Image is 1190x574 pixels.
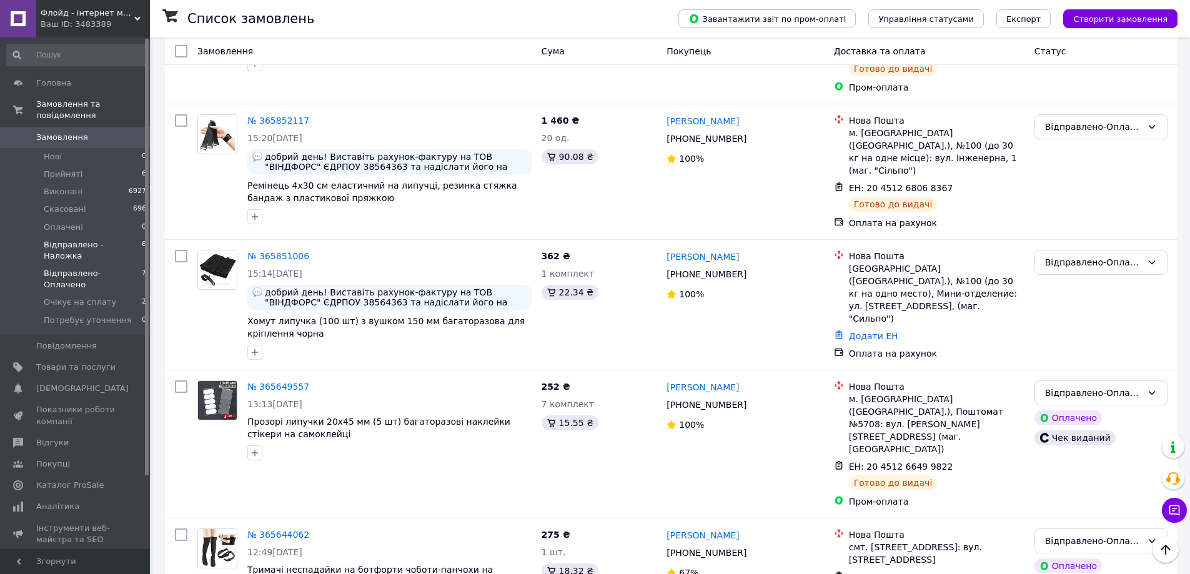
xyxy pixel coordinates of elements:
[667,400,746,410] span: [PHONE_NUMBER]
[44,315,132,326] span: Потребує уточнення
[542,382,570,392] span: 252 ₴
[1045,255,1142,269] div: Відправлено-Оплачено
[849,528,1024,541] div: Нова Пошта
[542,116,580,126] span: 1 460 ₴
[679,420,704,430] span: 100%
[542,399,594,409] span: 7 комплект
[849,541,1024,566] div: смт. [STREET_ADDRESS]: вул. [STREET_ADDRESS]
[849,61,938,76] div: Готово до видачі
[849,217,1024,229] div: Оплата на рахунок
[542,285,598,300] div: 22.34 ₴
[197,46,253,56] span: Замовлення
[247,251,309,261] a: № 365851006
[667,269,746,279] span: [PHONE_NUMBER]
[41,7,134,19] span: Флойд - інтернет магазин
[849,262,1024,325] div: [GEOGRAPHIC_DATA] ([GEOGRAPHIC_DATA].), №100 (до 30 кг на одно место), Мини-отделение: ул. [STREE...
[679,154,704,164] span: 100%
[667,134,746,144] span: [PHONE_NUMBER]
[36,404,116,427] span: Показники роботи компанії
[849,183,953,193] span: ЕН: 20 4512 6806 8367
[1073,14,1168,24] span: Створити замовлення
[679,289,704,299] span: 100%
[878,14,974,24] span: Управління статусами
[247,530,309,540] a: № 365644062
[142,222,146,233] span: 0
[265,287,527,307] span: добрий день! Виставіть рахунок-фактуру на ТОВ "ВІНДФОРС" ЄДРПОУ 38564363 та надіслати його на [EM...
[252,287,262,297] img: :speech_balloon:
[849,380,1024,393] div: Нова Пошта
[542,269,594,279] span: 1 комплект
[36,383,129,394] span: [DEMOGRAPHIC_DATA]
[849,127,1024,177] div: м. [GEOGRAPHIC_DATA] ([GEOGRAPHIC_DATA].), №100 (до 30 кг на одне місце): вул. Інженерна, 1 (маг....
[1045,120,1142,134] div: Відправлено-Оплачено
[667,529,739,542] a: [PERSON_NAME]
[1034,46,1066,56] span: Статус
[133,204,146,215] span: 696
[36,99,150,121] span: Замовлення та повідомлення
[36,132,88,143] span: Замовлення
[197,114,237,154] a: Фото товару
[542,530,570,540] span: 275 ₴
[198,250,237,289] img: Фото товару
[197,528,237,568] a: Фото товару
[142,151,146,162] span: 0
[849,81,1024,94] div: Пром-оплата
[667,115,739,127] a: [PERSON_NAME]
[834,46,926,56] span: Доставка та оплата
[142,268,146,290] span: 7
[44,268,142,290] span: Відправлено-Оплачено
[849,462,953,472] span: ЕН: 20 4512 6649 9822
[200,115,236,154] img: Фото товару
[247,399,302,409] span: 13:13[DATE]
[1153,537,1179,563] button: Наверх
[247,417,510,439] a: Прозорі липучки 20х45 мм (5 шт) багаторазові наклейки стікери на самоклейці
[6,44,147,66] input: Пошук
[1063,9,1178,28] button: Створити замовлення
[197,380,237,420] a: Фото товару
[849,331,898,341] a: Додати ЕН
[1162,498,1187,523] button: Чат з покупцем
[868,9,984,28] button: Управління статусами
[1051,13,1178,23] a: Створити замовлення
[36,77,71,89] span: Головна
[142,239,146,262] span: 6
[44,239,142,262] span: Відправлено - Наложка
[142,297,146,308] span: 2
[667,381,739,393] a: [PERSON_NAME]
[36,362,116,373] span: Товари та послуги
[41,19,150,30] div: Ваш ID: 3483389
[247,181,517,203] a: Ремінець 4х30 см еластичний на липучці, резинка стяжка бандаж з пластикової пряжкою
[667,46,711,56] span: Покупець
[849,475,938,490] div: Готово до видачі
[44,151,62,162] span: Нові
[849,250,1024,262] div: Нова Пошта
[36,458,70,470] span: Покупці
[542,149,598,164] div: 90.08 ₴
[996,9,1051,28] button: Експорт
[542,547,566,557] span: 1 шт.
[247,547,302,557] span: 12:49[DATE]
[198,529,237,568] img: Фото товару
[44,186,82,197] span: Виконані
[44,297,116,308] span: Очікує на сплату
[36,340,97,352] span: Повідомлення
[36,437,69,448] span: Відгуки
[44,169,82,180] span: Прийняті
[542,415,598,430] div: 15.55 ₴
[542,46,565,56] span: Cума
[667,548,746,558] span: [PHONE_NUMBER]
[542,251,570,261] span: 362 ₴
[44,204,86,215] span: Скасовані
[247,133,302,143] span: 15:20[DATE]
[36,480,104,491] span: Каталог ProSale
[247,382,309,392] a: № 365649557
[187,11,314,26] h1: Список замовлень
[44,222,83,233] span: Оплачені
[247,316,525,339] a: Хомут липучка (100 шт) з вушком 150 мм багаторазова для кріплення чорна
[142,169,146,180] span: 6
[252,152,262,162] img: :speech_balloon:
[1034,558,1102,573] div: Оплачено
[247,269,302,279] span: 15:14[DATE]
